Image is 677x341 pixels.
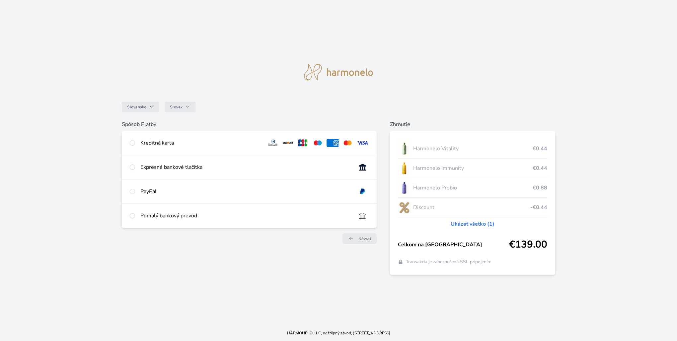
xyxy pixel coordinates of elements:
[170,104,183,110] span: Slovak
[282,139,294,147] img: discover.svg
[327,139,339,147] img: amex.svg
[406,259,491,265] span: Transakcia je zabezpečená SSL pripojením
[530,203,547,211] span: -€0.44
[127,104,146,110] span: Slovensko
[398,199,411,216] img: discount-lo.png
[356,212,369,220] img: bankTransfer_IBAN.svg
[122,120,377,128] h6: Spôsob Platby
[122,102,159,112] button: Slovensko
[140,212,351,220] div: Pomalý bankový prevod
[297,139,309,147] img: jcb.svg
[413,164,533,172] span: Harmonelo Immunity
[356,187,369,195] img: paypal.svg
[312,139,324,147] img: maestro.svg
[533,164,547,172] span: €0.44
[356,139,369,147] img: visa.svg
[533,184,547,192] span: €0.88
[398,140,411,157] img: CLEAN_VITALITY_se_stinem_x-lo.jpg
[342,233,377,244] a: Návrat
[451,220,494,228] a: Ukázať všetko (1)
[140,187,351,195] div: PayPal
[341,139,354,147] img: mc.svg
[509,239,547,251] span: €139.00
[304,64,373,80] img: logo.svg
[413,145,533,153] span: Harmonelo Vitality
[140,139,262,147] div: Kreditná karta
[267,139,279,147] img: diners.svg
[533,145,547,153] span: €0.44
[140,163,351,171] div: Expresné bankové tlačítka
[398,241,509,249] span: Celkom na [GEOGRAPHIC_DATA]
[413,203,531,211] span: Discount
[358,236,371,241] span: Návrat
[413,184,533,192] span: Harmonelo Probio
[390,120,556,128] h6: Zhrnutie
[165,102,195,112] button: Slovak
[398,160,411,176] img: IMMUNITY_se_stinem_x-lo.jpg
[398,179,411,196] img: CLEAN_PROBIO_se_stinem_x-lo.jpg
[356,163,369,171] img: onlineBanking_SK.svg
